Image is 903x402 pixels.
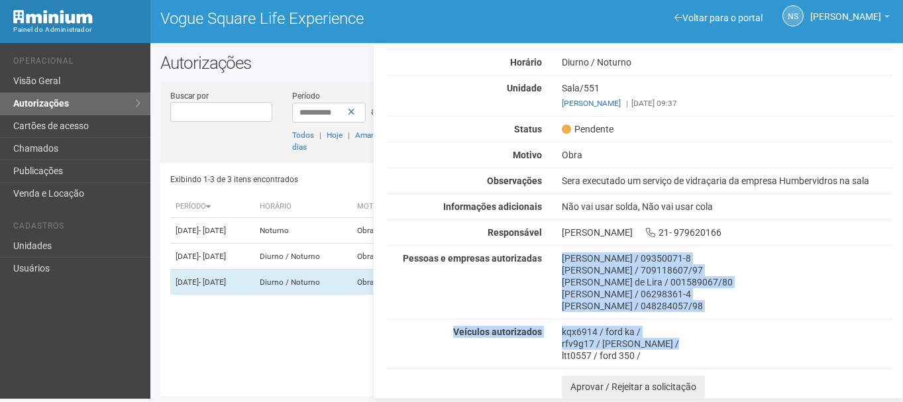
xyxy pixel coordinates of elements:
th: Período [170,196,254,218]
strong: Veículos autorizados [453,327,542,337]
div: [DATE] 09:37 [562,97,892,109]
div: Sala/551 [552,82,902,109]
td: Obra [352,218,405,244]
a: NS [782,5,804,26]
strong: Motivo [513,150,542,160]
strong: Responsável [488,227,542,238]
div: ltt0557 / ford 350 / [562,350,892,362]
td: [DATE] [170,244,254,270]
a: Hoje [327,130,343,140]
label: Período [292,90,320,102]
td: [DATE] [170,218,254,244]
td: Noturno [254,218,352,244]
strong: Informações adicionais [443,201,542,212]
div: [PERSON_NAME] / 09350071-8 [562,252,892,264]
button: Aprovar / Rejeitar a solicitação [562,376,705,398]
div: rfv9g17 / [PERSON_NAME] / [562,338,892,350]
img: Minium [13,10,93,24]
td: Obra [352,244,405,270]
div: Exibindo 1-3 de 3 itens encontrados [170,170,522,189]
strong: Observações [487,176,542,186]
span: - [DATE] [199,252,226,261]
span: Pendente [562,123,613,135]
td: Diurno / Noturno [254,270,352,295]
li: Operacional [13,56,140,70]
div: kqx6914 / ford ka / [562,326,892,338]
div: [PERSON_NAME] de Lira / 001589067/80 [562,276,892,288]
strong: Status [514,124,542,134]
a: [PERSON_NAME] [562,99,621,108]
div: Sera executado um serviço de vidraçaria da empresa Humbervidros na sala [552,175,902,187]
strong: Pessoas e empresas autorizadas [403,253,542,264]
div: [PERSON_NAME] / 048284057/98 [562,300,892,312]
strong: Horário [510,57,542,68]
label: Buscar por [170,90,209,102]
a: Voltar para o portal [674,13,763,23]
td: [DATE] [170,270,254,295]
h2: Autorizações [160,53,893,73]
span: | [319,130,321,140]
li: Cadastros [13,221,140,235]
div: Diurno / Noturno [552,56,902,68]
span: - [DATE] [199,226,226,235]
div: Painel do Administrador [13,24,140,36]
a: Amanhã [355,130,384,140]
strong: Unidade [507,83,542,93]
th: Horário [254,196,352,218]
th: Motivo [352,196,405,218]
div: Não vai usar solda, Não vai usar cola [552,201,902,213]
span: a [371,106,376,117]
span: | [626,99,628,108]
a: [PERSON_NAME] [810,13,890,24]
h1: Vogue Square Life Experience [160,10,517,27]
div: [PERSON_NAME] 21- 979620166 [552,226,902,238]
span: | [348,130,350,140]
td: Obra [352,270,405,295]
div: [PERSON_NAME] / 06298361-4 [562,288,892,300]
div: Obra [552,149,902,161]
span: - [DATE] [199,277,226,287]
a: Todos [292,130,314,140]
div: [PERSON_NAME] / 709118607/97 [562,264,892,276]
td: Diurno / Noturno [254,244,352,270]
